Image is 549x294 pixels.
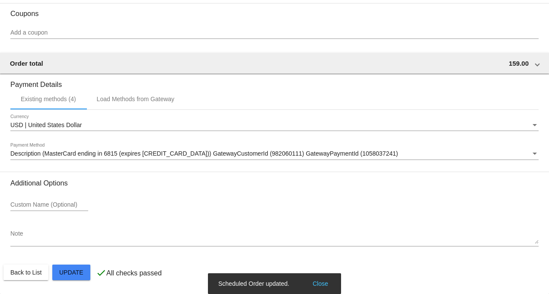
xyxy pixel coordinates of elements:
[10,269,41,276] span: Back to List
[10,179,539,187] h3: Additional Options
[509,60,529,67] span: 159.00
[21,96,76,102] div: Existing methods (4)
[106,269,162,277] p: All checks passed
[218,279,331,288] simple-snack-bar: Scheduled Order updated.
[10,150,398,157] span: Description (MasterCard ending in 6815 (expires [CREDIT_CARD_DATA])) GatewayCustomerId (982060111...
[10,201,88,208] input: Custom Name (Optional)
[59,269,83,276] span: Update
[10,3,539,18] h3: Coupons
[52,265,90,280] button: Update
[310,279,331,288] button: Close
[10,122,539,129] mat-select: Currency
[96,268,106,278] mat-icon: check
[10,29,539,36] input: Add a coupon
[10,150,539,157] mat-select: Payment Method
[10,121,82,128] span: USD | United States Dollar
[10,74,539,89] h3: Payment Details
[10,60,43,67] span: Order total
[97,96,175,102] div: Load Methods from Gateway
[3,265,48,280] button: Back to List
